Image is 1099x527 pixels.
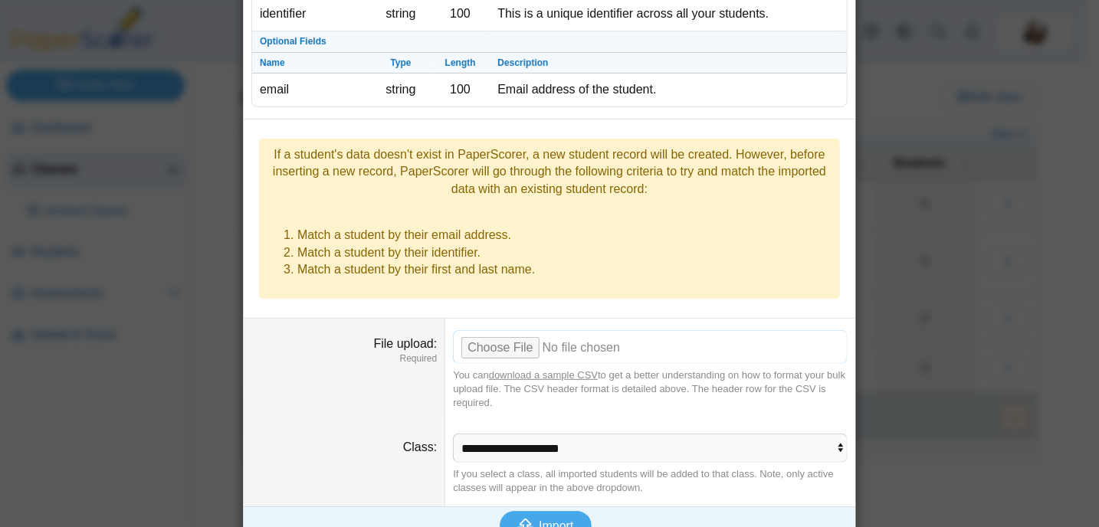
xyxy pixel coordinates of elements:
th: Type [371,53,431,74]
th: Length [431,53,490,74]
label: Class [403,440,437,453]
li: Match a student by their email address. [297,227,832,244]
td: email [252,74,371,106]
td: Email address of the student. [490,74,847,106]
th: Name [252,53,371,74]
th: Description [490,53,847,74]
div: If you select a class, all imported students will be added to that class. Note, only active class... [453,467,848,495]
div: You can to get a better understanding on how to format your bulk upload file. The CSV header form... [453,368,848,411]
td: 100 [431,74,490,106]
a: download a sample CSV [489,369,598,381]
dfn: Required [251,352,437,365]
td: string [371,74,431,106]
li: Match a student by their identifier. [297,244,832,261]
label: File upload [374,337,438,350]
div: If a student's data doesn't exist in PaperScorer, a new student record will be created. However, ... [267,146,832,198]
li: Match a student by their first and last name. [297,261,832,278]
th: Optional Fields [252,31,847,53]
